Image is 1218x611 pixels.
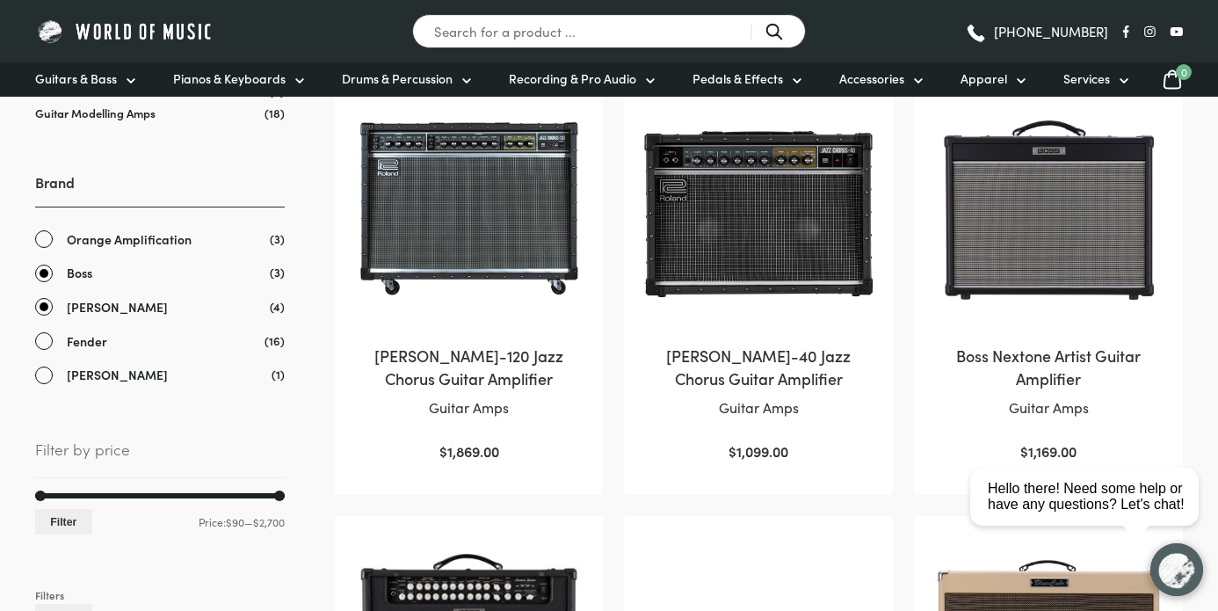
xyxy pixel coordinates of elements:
span: [PERSON_NAME] [67,365,168,385]
div: Price: — [35,509,285,535]
img: Roland JC-40 Jazz Chorus Guitar Amplifier Front [642,94,875,328]
a: [PHONE_NUMBER] [965,18,1108,45]
span: Boss [67,263,92,283]
span: Pianos & Keyboards [173,69,286,88]
a: [PERSON_NAME] [35,297,285,317]
a: Boss [35,263,285,283]
span: 0 [1176,64,1192,80]
span: (3) [270,263,285,281]
a: [PERSON_NAME]-40 Jazz Chorus Guitar AmplifierGuitar Amps$1,099.00 [642,94,875,463]
span: Accessories [839,69,904,88]
span: $ [439,441,447,461]
span: Apparel [961,69,1007,88]
span: (8) [269,84,285,98]
a: [PERSON_NAME]-120 Jazz Chorus Guitar AmplifierGuitar Amps$1,869.00 [352,94,586,463]
span: [PERSON_NAME] [67,297,168,317]
a: Orange Amplification [35,229,285,250]
span: $2,700 [253,514,285,529]
span: [PHONE_NUMBER] [994,25,1108,38]
a: [PERSON_NAME] [35,365,285,385]
span: (4) [270,297,285,316]
p: Guitar Amps [642,396,875,419]
h3: Brand [35,172,285,207]
a: Fender [35,331,285,352]
div: Filters [35,587,285,604]
h2: [PERSON_NAME]-120 Jazz Chorus Guitar Amplifier [352,345,586,389]
span: (18) [265,105,285,120]
span: Orange Amplification [67,229,192,250]
img: World of Music [35,18,215,45]
h2: [PERSON_NAME]-40 Jazz Chorus Guitar Amplifier [642,345,875,389]
h2: Boss Nextone Artist Guitar Amplifier [932,345,1165,389]
p: Guitar Amps [352,396,586,419]
iframe: Chat with our support team [963,418,1218,611]
span: Fender [67,331,107,352]
span: (16) [265,331,285,350]
span: $ [729,441,736,461]
bdi: 1,869.00 [439,441,499,461]
span: (3) [270,229,285,248]
span: Guitars & Bass [35,69,117,88]
img: Roland JC-120 Jazz Chorus Guitar Amplifier [352,94,586,328]
input: Search for a product ... [412,14,806,48]
span: $90 [226,514,244,529]
span: Services [1063,69,1110,88]
span: Recording & Pro Audio [509,69,636,88]
a: Boss Nextone Artist Guitar AmplifierGuitar Amps$1,169.00 [932,94,1165,463]
span: Filter by price [35,437,285,477]
span: Pedals & Effects [692,69,783,88]
img: Boss Nextone Artist [932,94,1165,328]
bdi: 1,099.00 [729,441,788,461]
p: Guitar Amps [932,396,1165,419]
span: (1) [272,365,285,383]
button: Filter [35,509,92,535]
div: Brand [35,172,285,385]
a: Guitar Modelling Amps [35,105,156,121]
span: Drums & Percussion [342,69,453,88]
